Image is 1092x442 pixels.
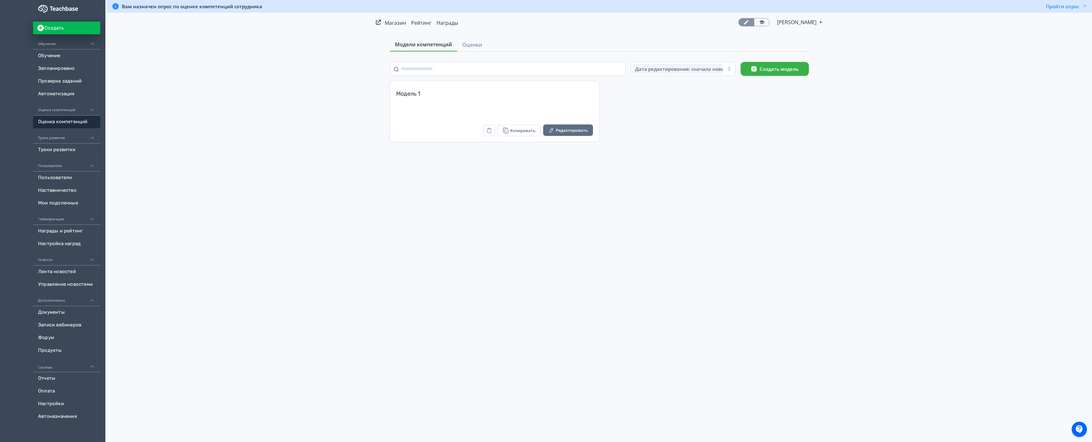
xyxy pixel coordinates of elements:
div: Геймификация [33,210,100,225]
a: Награды [436,19,458,26]
a: Настройка наград [33,238,100,250]
a: Форум [33,331,100,344]
a: Управление новостями [33,278,100,291]
a: Запланировано [33,62,100,75]
a: Документы [33,306,100,319]
button: Создать [33,22,100,34]
div: Пользователи [33,156,100,171]
a: Настройки [33,398,100,410]
a: Оплата [33,385,100,398]
span: Модели компетенций [395,41,452,48]
a: Проверка заданий [33,75,100,88]
a: Автоматизация [33,88,100,100]
a: Записи вебинаров [33,319,100,331]
div: Обучение [33,34,100,50]
a: Награды и рейтинг [33,225,100,238]
button: Создать модель [741,62,809,76]
a: Редактировать [543,124,593,137]
span: Вам назначен опрос по оценке компетенций сотрудника [122,3,262,10]
a: Лента новостей [33,265,100,278]
a: Автоназначения [33,410,100,423]
a: Переключиться в режим ученика [754,18,769,26]
a: Продукты [33,344,100,357]
span: Дата редактирования: сначала новые [635,66,728,72]
span: Игорь Марченков [777,18,817,26]
a: Оценка компетенций [33,116,100,128]
div: Система [33,357,100,372]
div: Оценка компетенций [33,100,100,116]
a: Обучение [33,50,100,62]
div: Треки развития [33,128,100,144]
a: Рейтинг [411,19,431,26]
a: Пользователи [33,171,100,184]
div: Новости [33,250,100,265]
button: Дата редактирования: сначала новые [631,62,736,76]
a: Отчеты [33,372,100,385]
a: Наставничество [33,184,100,197]
span: Оценки [462,41,482,49]
button: Редактировать [543,124,593,136]
button: Копировать [497,125,541,136]
div: Модель 1 [396,90,593,105]
a: Треки развития [33,144,100,156]
div: Дополнительно [33,291,100,306]
a: Мои подопечные [33,197,100,210]
button: Пройти опрос [1046,3,1087,10]
a: Магазин [385,19,406,26]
